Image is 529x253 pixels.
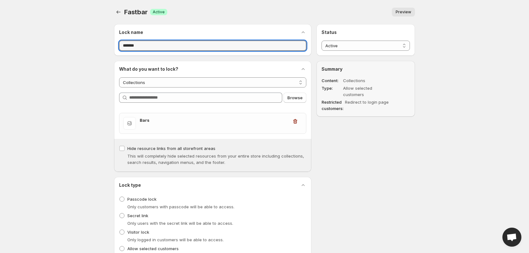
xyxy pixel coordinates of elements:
span: Only customers with passcode will be able to access. [127,204,234,209]
a: Open chat [502,228,521,247]
dd: Redirect to login page [345,99,394,112]
span: Only users with the secret link will be able to access. [127,221,233,226]
span: Browse [287,94,303,101]
h2: Lock name [119,29,143,36]
dt: Restricted customers: [322,99,344,112]
span: This will completely hide selected resources from your entire store including collections, search... [127,153,304,165]
span: Allow selected customers [127,246,179,251]
h3: Bars [140,117,288,123]
h2: What do you want to lock? [119,66,178,72]
span: Passcode lock [127,197,156,202]
span: Only logged in customers will be able to access. [127,237,224,242]
dd: Collections [343,77,392,84]
span: Secret link [127,213,148,218]
h2: Summary [322,66,410,72]
dt: Content: [322,77,342,84]
span: Fastbar [124,8,148,16]
button: Browse [284,93,306,103]
dt: Type: [322,85,342,98]
span: Preview [396,10,411,15]
button: Preview [392,8,415,16]
span: Visitor lock [127,230,149,235]
h2: Lock type [119,182,141,188]
dd: Allow selected customers [343,85,392,98]
span: Hide resource links from all storefront areas [127,146,215,151]
h2: Status [322,29,410,36]
button: Back [114,8,123,16]
span: Active [153,10,165,15]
